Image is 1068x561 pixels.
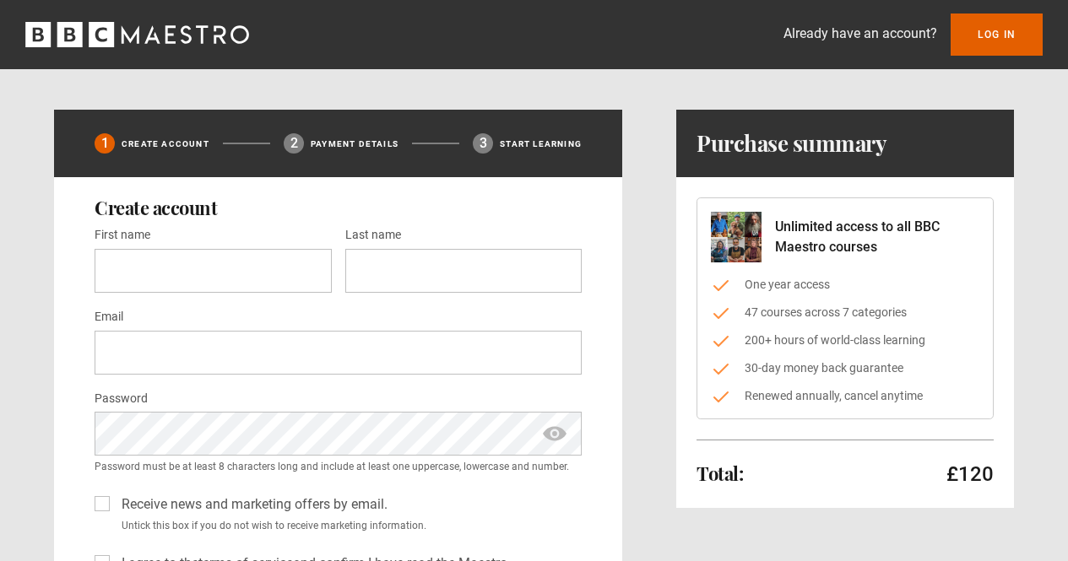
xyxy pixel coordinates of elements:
li: One year access [711,276,979,294]
svg: BBC Maestro [25,22,249,47]
label: Email [95,307,123,327]
p: £120 [946,461,994,488]
h1: Purchase summary [697,130,886,157]
a: Log In [951,13,1043,56]
p: Payment details [311,138,398,150]
span: show password [541,412,568,456]
label: Last name [345,225,401,245]
li: 200+ hours of world-class learning [711,332,979,349]
li: 30-day money back guarantee [711,359,979,377]
label: Receive news and marketing offers by email. [115,494,388,515]
p: Already have an account? [783,24,937,44]
li: Renewed annually, cancel anytime [711,387,979,405]
small: Password must be at least 8 characters long and include at least one uppercase, lowercase and num... [95,459,582,474]
label: Password [95,389,148,409]
li: 47 courses across 7 categories [711,304,979,321]
p: Create Account [122,138,209,150]
div: 1 [95,133,115,154]
div: 2 [284,133,304,154]
small: Untick this box if you do not wish to receive marketing information. [115,518,582,533]
p: Unlimited access to all BBC Maestro courses [775,217,979,257]
h2: Total: [697,463,743,483]
label: First name [95,225,150,245]
div: 3 [473,133,493,154]
p: Start learning [500,138,582,150]
h2: Create account [95,197,582,218]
